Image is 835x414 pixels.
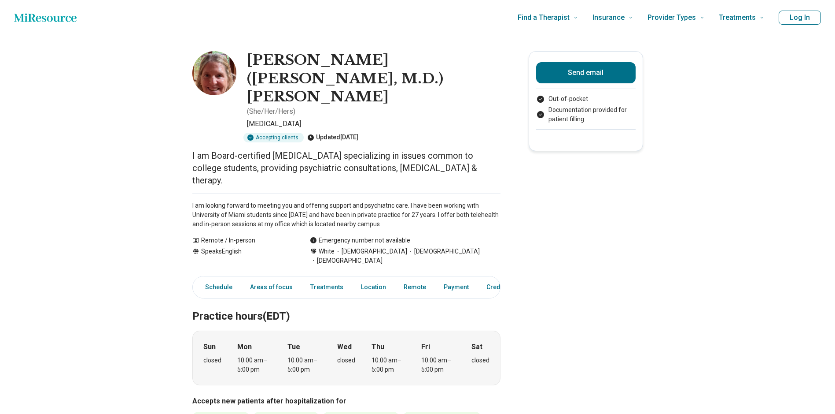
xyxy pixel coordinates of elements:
ul: Payment options [536,94,636,124]
span: Find a Therapist [518,11,570,24]
a: Treatments [305,278,349,296]
div: Updated [DATE] [307,133,358,142]
strong: Fri [421,342,430,352]
p: I am looking forward to meeting you and offering support and psychiatric care. I have been workin... [192,201,500,229]
div: closed [203,356,221,365]
strong: Thu [372,342,384,352]
a: Credentials [481,278,530,296]
div: Remote / In-person [192,236,292,245]
div: Emergency number not available [310,236,410,245]
span: Insurance [592,11,625,24]
div: 10:00 am – 5:00 pm [421,356,455,374]
div: closed [471,356,489,365]
p: [MEDICAL_DATA] [247,119,500,129]
div: Accepting clients [243,133,304,142]
li: Out-of-pocket [536,94,636,104]
span: [DEMOGRAPHIC_DATA] [407,247,480,256]
span: [DEMOGRAPHIC_DATA] [310,256,383,265]
p: ( She/Her/Hers ) [247,106,295,117]
div: When does the program meet? [192,331,500,385]
strong: Tue [287,342,300,352]
span: White [319,247,335,256]
div: closed [337,356,355,365]
button: Log In [779,11,821,25]
a: Home page [14,9,77,26]
span: Provider Types [647,11,696,24]
div: Speaks English [192,247,292,265]
strong: Mon [237,342,252,352]
span: Treatments [719,11,756,24]
h3: Accepts new patients after hospitalization for [192,396,500,407]
li: Documentation provided for patient filling [536,105,636,124]
a: Remote [398,278,431,296]
strong: Sat [471,342,482,352]
strong: Wed [337,342,352,352]
a: Schedule [195,278,238,296]
h2: Practice hours (EDT) [192,288,500,324]
p: I am Board-certified [MEDICAL_DATA] specializing in issues common to college students, providing ... [192,149,500,186]
a: Areas of focus [245,278,298,296]
div: 10:00 am – 5:00 pm [372,356,405,374]
div: 10:00 am – 5:00 pm [287,356,321,374]
a: Location [356,278,391,296]
div: 10:00 am – 5:00 pm [237,356,271,374]
strong: Sun [203,342,216,352]
span: [DEMOGRAPHIC_DATA] [335,247,407,256]
img: Sara Dann, Psychiatrist [192,51,236,95]
a: Payment [438,278,474,296]
h1: [PERSON_NAME] ([PERSON_NAME], M.D.) [PERSON_NAME] [247,51,500,106]
button: Send email [536,62,636,83]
